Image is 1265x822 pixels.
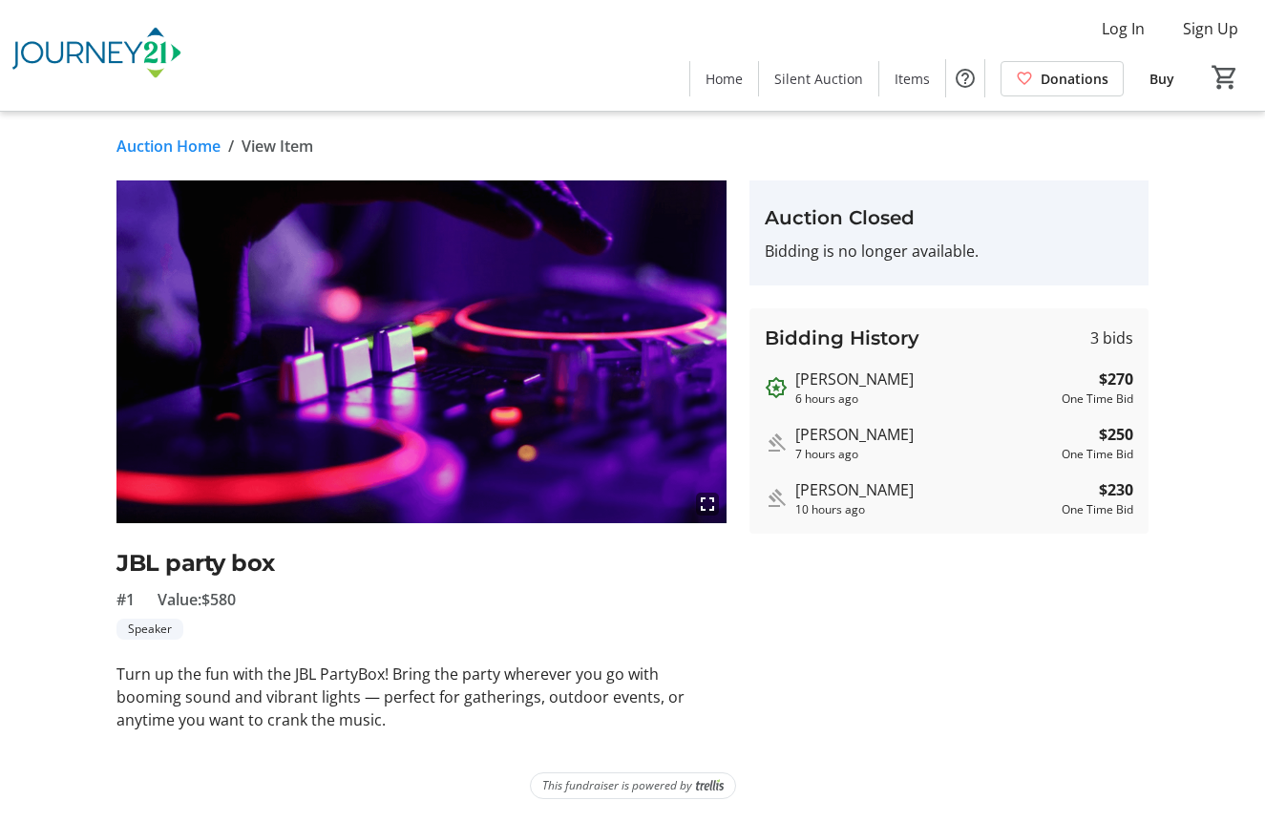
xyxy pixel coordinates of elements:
[116,135,221,158] a: Auction Home
[11,8,181,103] img: Journey21's Logo
[765,376,788,399] mat-icon: Outbid
[774,69,863,89] span: Silent Auction
[765,487,788,510] mat-icon: Outbid
[116,180,727,523] img: Image
[242,135,313,158] span: View Item
[1062,390,1133,408] div: One Time Bid
[116,619,183,640] tr-label-badge: Speaker
[1183,17,1238,40] span: Sign Up
[1099,478,1133,501] strong: $230
[1099,423,1133,446] strong: $250
[765,432,788,454] mat-icon: Outbid
[158,588,236,611] span: Value: $580
[116,663,727,731] p: Turn up the fun with the JBL PartyBox! Bring the party wherever you go with booming sound and vib...
[706,69,743,89] span: Home
[228,135,234,158] span: /
[1041,69,1108,89] span: Donations
[1090,327,1133,349] span: 3 bids
[765,240,1133,263] p: Bidding is no longer available.
[795,390,1054,408] div: 6 hours ago
[795,368,1054,390] div: [PERSON_NAME]
[795,446,1054,463] div: 7 hours ago
[116,546,727,580] h2: JBL party box
[1131,61,1192,96] a: Buy
[542,777,692,794] span: This fundraiser is powered by
[1062,446,1133,463] div: One Time Bid
[1001,61,1124,96] a: Donations
[1102,17,1145,40] span: Log In
[795,423,1054,446] div: [PERSON_NAME]
[696,779,724,792] img: Trellis Logo
[795,478,1054,501] div: [PERSON_NAME]
[765,203,1133,232] h3: Auction Closed
[895,69,930,89] span: Items
[759,61,878,96] a: Silent Auction
[1168,13,1254,44] button: Sign Up
[765,324,919,352] h3: Bidding History
[1099,368,1133,390] strong: $270
[1062,501,1133,518] div: One Time Bid
[1086,13,1160,44] button: Log In
[946,59,984,97] button: Help
[696,493,719,516] mat-icon: fullscreen
[1208,60,1242,95] button: Cart
[879,61,945,96] a: Items
[1149,69,1174,89] span: Buy
[690,61,758,96] a: Home
[795,501,1054,518] div: 10 hours ago
[116,588,135,611] span: #1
